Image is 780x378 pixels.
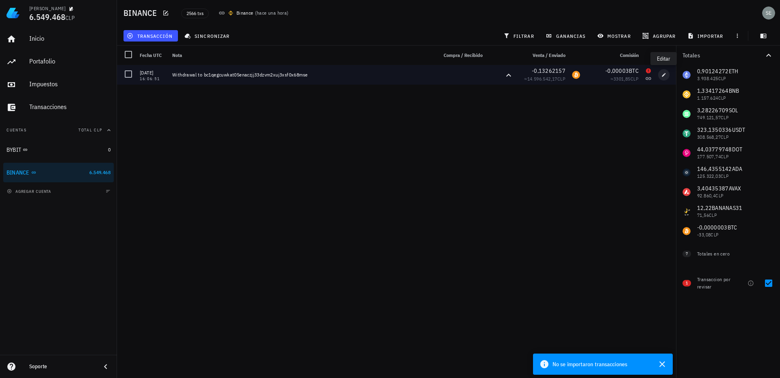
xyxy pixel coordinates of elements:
div: BYBIT [6,146,21,153]
div: [DATE] [140,69,166,77]
span: No se importaron transacciones [552,360,627,369]
img: LedgiFi [6,7,19,20]
div: 16:06:51 [140,77,166,81]
span: 1 [686,280,688,286]
span: Compra / Recibido [444,52,483,58]
span: CLP [630,76,639,82]
span: ( ) [255,9,289,17]
button: sincronizar [181,30,235,42]
div: Transacciones [29,103,110,111]
div: Totales [682,52,764,58]
span: filtrar [505,33,534,39]
button: CuentasTotal CLP [3,120,114,140]
span: 0 [108,146,110,153]
div: Soporte [29,363,94,370]
div: Impuestos [29,80,110,88]
div: Portafolio [29,57,110,65]
span: BTC [629,67,639,74]
a: Transacciones [3,98,114,117]
span: Venta / Enviado [533,52,565,58]
span: ≈ [524,76,565,82]
div: Fecha UTC [136,46,169,65]
a: BYBIT 0 [3,140,114,160]
div: Nota [169,46,434,65]
button: agregar cuenta [5,187,55,195]
div: Compra / Recibido [434,46,486,65]
div: Totales en cero [697,250,757,258]
a: Inicio [3,29,114,49]
span: Comisión [620,52,639,58]
div: Comisión [583,46,642,65]
span: Nota [172,52,182,58]
button: filtrar [500,30,539,42]
span: Fecha UTC [140,52,162,58]
h1: BINANCE [123,7,160,20]
div: Binance [236,9,253,17]
span: Total CLP [78,127,102,133]
span: CLP [65,14,75,22]
button: importar [684,30,728,42]
span: hace una hora [257,10,287,16]
button: ganancias [542,30,591,42]
span: -0,13262157 [532,67,565,74]
div: Transaccion por revisar [697,276,731,291]
button: Totales [676,46,780,65]
span: sincronizar [186,33,230,39]
span: mostrar [599,33,631,39]
span: 14.596.542,17 [527,76,557,82]
span: ≈ [611,76,639,82]
span: 6.549.468 [89,169,110,175]
a: BINANCE 6.549.468 [3,163,114,182]
span: CLP [557,76,565,82]
span: agrupar [644,33,676,39]
button: mostrar [594,30,636,42]
span: transacción [128,33,173,39]
span: agregar cuenta [9,189,51,194]
span: importar [689,33,724,39]
img: 270.png [228,11,233,15]
div: avatar [762,7,775,20]
span: -0,00003 [605,67,629,74]
a: Portafolio [3,52,114,72]
span: 3301,85 [613,76,630,82]
div: Withdrawal to bc1qegcuwkat05enaczjj33dzvm2xuj3xsf0x68mse [172,72,431,78]
span: ganancias [547,33,585,39]
button: agrupar [639,30,680,42]
span: 6.549.468 [29,11,65,22]
button: transacción [123,30,178,42]
div: [PERSON_NAME] [29,5,65,12]
div: BTC-icon [572,71,580,79]
span: 2566 txs [186,9,204,18]
div: BINANCE [6,169,30,176]
a: Impuestos [3,75,114,94]
span: 7 [686,251,688,257]
div: Inicio [29,35,110,42]
div: Venta / Enviado [517,46,569,65]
